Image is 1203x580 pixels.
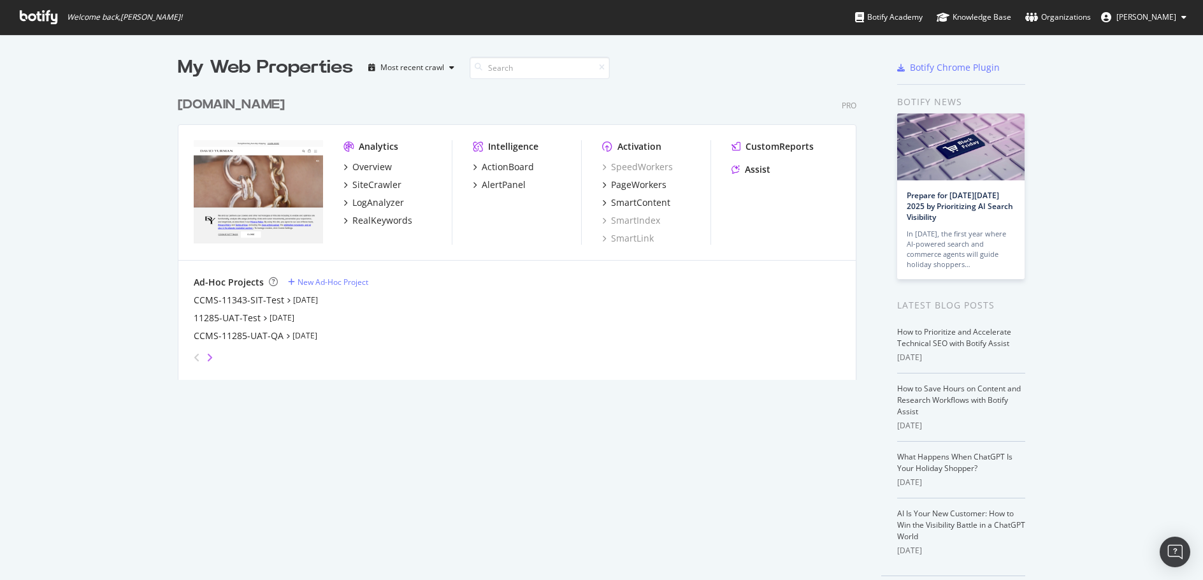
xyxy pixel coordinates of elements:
button: Most recent crawl [363,57,459,78]
span: Welcome back, [PERSON_NAME] ! [67,12,182,22]
div: angle-left [189,347,205,368]
div: Assist [745,163,770,176]
a: SmartIndex [602,214,660,227]
div: CustomReports [746,140,814,153]
a: LogAnalyzer [343,196,404,209]
a: AI Is Your New Customer: How to Win the Visibility Battle in a ChatGPT World [897,508,1025,542]
a: How to Save Hours on Content and Research Workflows with Botify Assist [897,383,1021,417]
a: CCMS-11285-UAT-QA [194,330,284,342]
a: RealKeywords [343,214,412,227]
input: Search [470,57,610,79]
div: Activation [617,140,661,153]
button: [PERSON_NAME] [1091,7,1197,27]
div: In [DATE], the first year where AI-powered search and commerce agents will guide holiday shoppers… [907,229,1015,270]
div: [DATE] [897,545,1025,556]
div: ActionBoard [482,161,534,173]
div: Botify news [897,95,1025,109]
a: ActionBoard [473,161,534,173]
div: Pro [842,100,856,111]
div: My Web Properties [178,55,353,80]
a: SmartLink [602,232,654,245]
a: What Happens When ChatGPT Is Your Holiday Shopper? [897,451,1012,474]
div: SmartContent [611,196,670,209]
a: 11285-UAT-Test [194,312,261,324]
div: RealKeywords [352,214,412,227]
a: CustomReports [731,140,814,153]
div: Knowledge Base [937,11,1011,24]
a: SpeedWorkers [602,161,673,173]
a: Overview [343,161,392,173]
img: davidyurman.com [194,140,323,243]
div: [DATE] [897,477,1025,488]
div: SiteCrawler [352,178,401,191]
div: Intelligence [488,140,538,153]
div: Latest Blog Posts [897,298,1025,312]
div: Ad-Hoc Projects [194,276,264,289]
span: Rachel Black [1116,11,1176,22]
div: Botify Academy [855,11,923,24]
a: CCMS-11343-SIT-Test [194,294,284,307]
div: [DATE] [897,420,1025,431]
a: Assist [731,163,770,176]
a: AlertPanel [473,178,526,191]
div: LogAnalyzer [352,196,404,209]
a: [DOMAIN_NAME] [178,96,290,114]
a: Prepare for [DATE][DATE] 2025 by Prioritizing AI Search Visibility [907,190,1013,222]
div: Analytics [359,140,398,153]
a: [DATE] [292,330,317,341]
div: angle-right [205,351,214,364]
div: grid [178,80,867,380]
a: How to Prioritize and Accelerate Technical SEO with Botify Assist [897,326,1011,349]
div: PageWorkers [611,178,666,191]
div: Open Intercom Messenger [1160,537,1190,567]
div: Botify Chrome Plugin [910,61,1000,74]
div: Most recent crawl [380,64,444,71]
a: [DATE] [270,312,294,323]
a: SmartContent [602,196,670,209]
a: SiteCrawler [343,178,401,191]
a: New Ad-Hoc Project [288,277,368,287]
a: PageWorkers [602,178,666,191]
div: Overview [352,161,392,173]
div: [DOMAIN_NAME] [178,96,285,114]
div: New Ad-Hoc Project [298,277,368,287]
div: AlertPanel [482,178,526,191]
div: Organizations [1025,11,1091,24]
a: [DATE] [293,294,318,305]
a: Botify Chrome Plugin [897,61,1000,74]
img: Prepare for Black Friday 2025 by Prioritizing AI Search Visibility [897,113,1025,180]
div: [DATE] [897,352,1025,363]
